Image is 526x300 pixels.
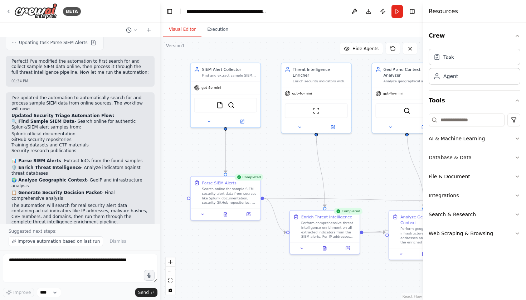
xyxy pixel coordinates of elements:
p: - Search online for authentic Splunk/SIEM alert samples from: [11,119,149,130]
div: Version 1 [166,43,185,49]
button: zoom out [166,267,175,276]
h4: Resources [429,7,458,16]
span: Improve [13,290,31,295]
div: Analyze geographical and contextual information for IP addresses and domains in {enriched_indicat... [384,79,439,84]
button: Web Scraping & Browsing [429,224,520,243]
button: View output [313,245,337,252]
div: Database & Data [429,154,472,161]
div: Crew [429,46,520,90]
g: Edge from 1ed2d590-2120-40e0-aca5-8f7066947e6c to b191c804-d388-43aa-8a59-1a30d73c16b1 [313,131,328,207]
span: Dismiss [109,238,126,244]
button: Open in side panel [338,245,357,252]
div: Perform geographic and infrastructure analysis on all IP addresses and domains from the enriched ... [400,227,456,245]
button: Improve automation based on last run [9,236,103,246]
strong: 📊 Parse SIEM Alerts [11,158,61,163]
button: toggle interactivity [166,285,175,295]
img: SerperDevTool [228,102,235,108]
div: Enrich security indicators with comprehensive threat intelligence by querying IP/domain reputatio... [293,79,348,84]
button: Open in side panel [226,118,258,125]
div: Web Scraping & Browsing [429,230,493,237]
button: Tools [429,91,520,111]
div: GeoIP and Context AnalyzerAnalyze geographical and contextual information for IP addresses and do... [371,63,442,134]
button: Database & Data [429,148,520,167]
strong: 🛡️ Enrich Threat Intelligence [11,165,81,170]
div: Completed [334,208,362,214]
span: gpt-4o-mini [383,91,403,96]
button: File & Document [429,167,520,186]
span: Improve automation based on last run [18,238,100,244]
button: zoom in [166,257,175,267]
div: Search online for sample SIEM security alert data from sources like Splunk documentation, securit... [202,187,257,205]
button: Hide Agents [340,43,383,54]
div: React Flow controls [166,257,175,295]
div: BETA [63,7,81,16]
div: Search & Research [429,211,476,218]
nav: breadcrumb [186,8,267,15]
button: fit view [166,276,175,285]
img: ScrapeWebsiteTool [313,107,320,114]
p: Suggested next steps: [9,228,152,234]
button: Dismiss [106,236,130,246]
g: Edge from 4252004d-55b2-47ce-8b01-538b0f3a63f0 to bad37e05-049f-4c4e-b6a4-b15796f9fa0a [264,195,484,204]
button: Improve [3,288,34,297]
button: Hide left sidebar [165,6,175,16]
li: GitHub security repositories [11,137,149,143]
img: FileReadTool [216,102,223,108]
div: Find and extract sample SIEM security alert data from online sources like Splunk documentation, G... [202,73,257,78]
button: AI & Machine Learning [429,129,520,148]
button: View output [412,251,436,257]
p: The automation will search for real security alert data containing actual indicators like IP addr... [11,203,149,225]
div: CompletedEnrich Threat IntelligencePerform comprehensive threat intelligence enrichment on all ex... [289,210,360,255]
button: Open in side panel [408,124,440,131]
strong: 🔍 Find Sample SIEM Data [11,119,74,124]
button: Search & Research [429,205,520,224]
p: - Final comprehensive analysis [11,190,149,201]
strong: 📋 Generate Security Decision Packet [11,190,102,195]
div: File & Document [429,173,470,180]
g: Edge from 4252004d-55b2-47ce-8b01-538b0f3a63f0 to b191c804-d388-43aa-8a59-1a30d73c16b1 [264,195,286,235]
div: CompletedParse SIEM AlertsSearch online for sample SIEM security alert data from sources like Spl... [190,176,261,221]
li: Training datasets and CTF materials [11,142,149,148]
div: Parse SIEM Alerts [202,180,236,186]
div: AI & Machine Learning [429,135,485,142]
p: - GeoIP and infrastructure analysis [11,178,149,189]
button: Hide right sidebar [407,6,417,16]
li: Splunk official documentation [11,131,149,137]
div: Enrich Threat Intelligence [301,214,352,220]
button: Start a new chat [143,26,155,34]
span: Updating task Parse SIEM Alerts [19,40,88,45]
button: Switch to previous chat [123,26,140,34]
img: SerperDevTool [404,107,410,114]
strong: Updated Security Triage Automation Flow: [11,113,114,118]
div: Task [443,53,454,61]
button: View output [214,211,238,218]
span: gpt-4o-mini [201,86,221,90]
div: Tools [429,111,520,249]
button: Execution [201,22,234,37]
a: React Flow attribution [403,295,422,299]
button: Send [135,288,157,297]
g: Edge from bdad5bfb-bc14-45ae-a19e-94d9890c66e4 to 4252004d-55b2-47ce-8b01-538b0f3a63f0 [223,131,228,173]
div: Analyze Geographic ContextPerform geographic and infrastructure analysis on all IP addresses and ... [389,210,459,260]
strong: 🌍 Analyze Geographic Context [11,178,87,183]
button: Click to speak your automation idea [144,270,155,281]
div: Agent [443,73,458,80]
button: Visual Editor [163,22,201,37]
div: GeoIP and Context Analyzer [384,67,439,78]
p: - Analyze indicators against threat databases [11,165,149,176]
span: Send [138,290,149,295]
div: Threat Intelligence EnricherEnrich security indicators with comprehensive threat intelligence by ... [281,63,352,134]
p: I've updated the automation to automatically search for and process sample SIEM data from online ... [11,95,149,112]
div: SIEM Alert CollectorFind and extract sample SIEM security alert data from online sources like Spl... [190,63,261,128]
div: Threat Intelligence Enricher [293,67,348,78]
button: Crew [429,26,520,46]
p: - Extract IoCs from the found samples [11,158,149,164]
img: Logo [14,3,57,19]
button: Open in side panel [239,211,258,218]
p: Perfect! I've modified the automation to first search for and collect sample SIEM data online, th... [11,59,149,76]
div: Perform comprehensive threat intelligence enrichment on all extracted indicators from the SIEM al... [301,221,356,239]
g: Edge from b066db1f-7769-4c44-ace3-546cf08cda6d to 1176b797-5ca7-4597-9c11-f1fd452efe26 [404,131,427,207]
div: Integrations [429,192,459,199]
div: 01:34 PM [11,78,149,84]
button: Open in side panel [317,124,349,131]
